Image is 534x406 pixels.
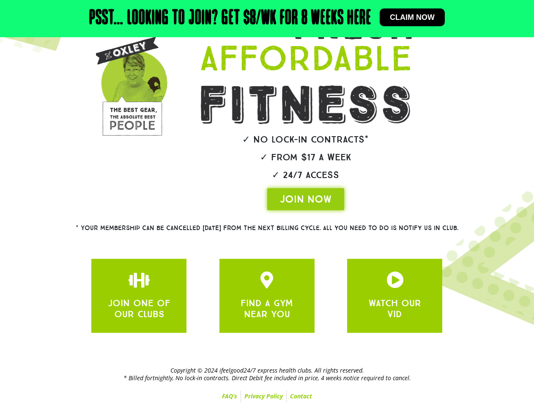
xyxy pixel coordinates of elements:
h2: ✓ 24/7 Access [175,170,436,180]
a: Privacy Policy [241,390,286,402]
a: JOIN ONE OF OUR CLUBS [258,272,275,288]
h2: Copyright © 2024 ifeelgood24/7 express health clubs. All rights reserved. * Billed fortnightly, N... [4,367,530,382]
a: JOIN NOW [267,188,344,210]
a: Contact [287,390,315,402]
a: FIND A GYM NEAR YOU [241,297,293,320]
h2: ✓ From $17 a week [175,153,436,162]
h2: Psst… Looking to join? Get $8/wk for 8 weeks here [89,8,371,29]
span: Claim now [390,14,435,21]
a: Claim now [380,8,445,26]
a: JOIN ONE OF OUR CLUBS [131,272,148,288]
a: JOIN ONE OF OUR CLUBS [108,297,170,320]
a: WATCH OUR VID [369,297,421,320]
nav: Menu [4,390,530,402]
h2: ✓ No lock-in contracts* [175,135,436,144]
span: JOIN NOW [280,192,331,206]
h2: * Your membership can be cancelled [DATE] from the next billing cycle. All you need to do is noti... [45,225,489,231]
a: JOIN ONE OF OUR CLUBS [386,272,403,288]
a: FAQ’s [219,390,241,402]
